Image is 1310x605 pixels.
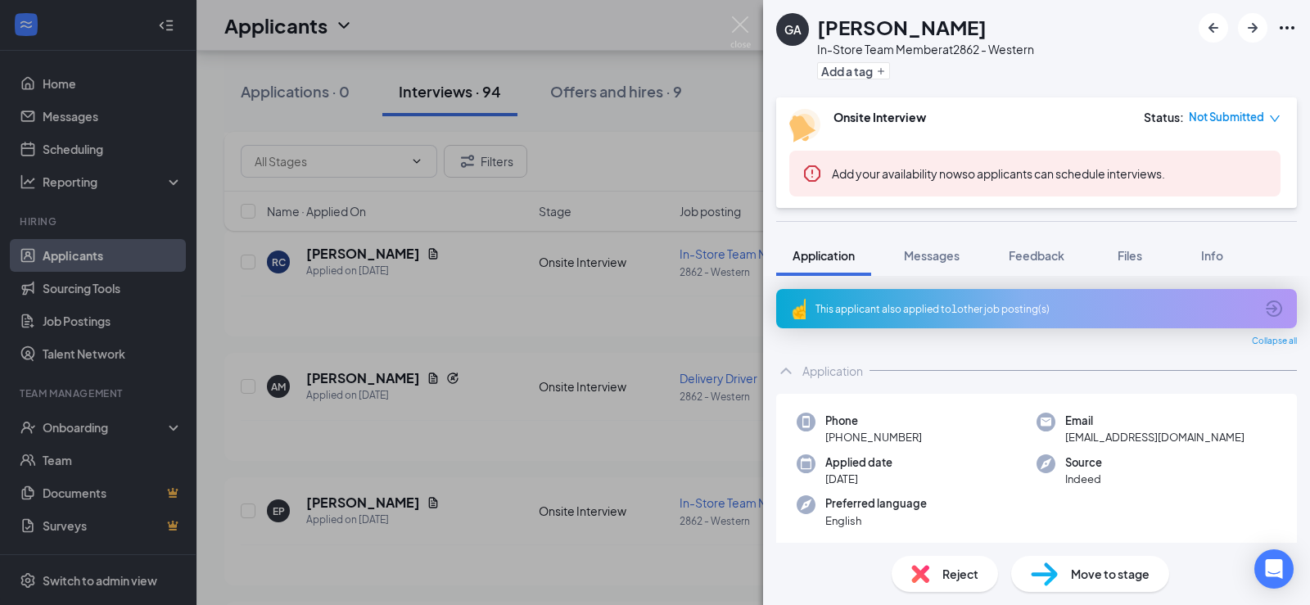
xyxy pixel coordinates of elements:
svg: Plus [876,66,886,76]
span: Application [793,248,855,263]
svg: ArrowLeftNew [1204,18,1223,38]
button: PlusAdd a tag [817,62,890,79]
svg: Ellipses [1277,18,1297,38]
span: Email [1065,413,1244,429]
b: Onsite Interview [833,110,926,124]
span: Move to stage [1071,565,1150,583]
span: Source [1065,454,1102,471]
div: In-Store Team Member at 2862 - Western [817,41,1034,57]
svg: ChevronUp [776,361,796,381]
span: [PHONE_NUMBER] [825,429,922,445]
div: Status : [1144,109,1184,125]
span: Indeed [1065,471,1102,487]
span: Feedback [1009,248,1064,263]
div: GA [784,21,802,38]
div: Open Intercom Messenger [1254,549,1294,589]
span: English [825,512,927,529]
span: so applicants can schedule interviews. [832,166,1165,181]
span: [DATE] [825,471,892,487]
svg: ArrowRight [1243,18,1263,38]
svg: ArrowCircle [1264,299,1284,318]
span: down [1269,113,1281,124]
span: Not Submitted [1189,109,1264,125]
div: This applicant also applied to 1 other job posting(s) [815,302,1254,316]
button: Add your availability now [832,165,962,182]
svg: Error [802,164,822,183]
h1: [PERSON_NAME] [817,13,987,41]
span: Preferred language [825,495,927,512]
span: Info [1201,248,1223,263]
div: Application [802,363,863,379]
span: Reject [942,565,978,583]
span: [EMAIL_ADDRESS][DOMAIN_NAME] [1065,429,1244,445]
span: Applied date [825,454,892,471]
span: Phone [825,413,922,429]
span: Messages [904,248,960,263]
button: ArrowLeftNew [1199,13,1228,43]
span: Files [1118,248,1142,263]
button: ArrowRight [1238,13,1267,43]
span: Collapse all [1252,335,1297,348]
